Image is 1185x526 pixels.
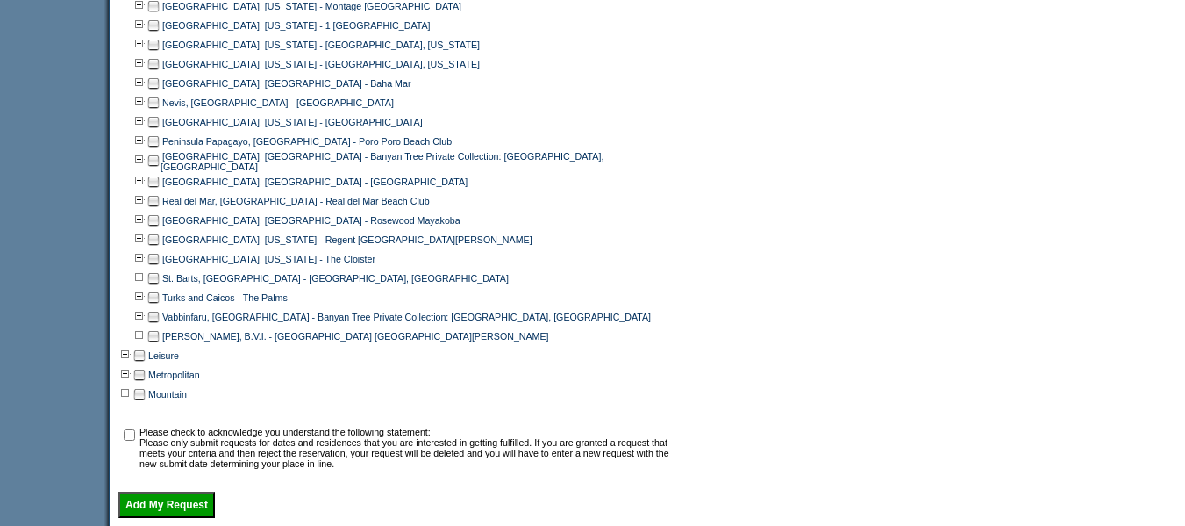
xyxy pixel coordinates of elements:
a: [GEOGRAPHIC_DATA], [US_STATE] - [GEOGRAPHIC_DATA] [162,117,423,127]
a: [GEOGRAPHIC_DATA], [US_STATE] - Montage [GEOGRAPHIC_DATA] [162,1,461,11]
a: [GEOGRAPHIC_DATA], [US_STATE] - Regent [GEOGRAPHIC_DATA][PERSON_NAME] [162,234,532,245]
a: Metropolitan [148,370,200,380]
a: Real del Mar, [GEOGRAPHIC_DATA] - Real del Mar Beach Club [162,196,430,206]
input: Add My Request [118,492,215,518]
a: Turks and Caicos - The Palms [162,292,288,303]
a: Vabbinfaru, [GEOGRAPHIC_DATA] - Banyan Tree Private Collection: [GEOGRAPHIC_DATA], [GEOGRAPHIC_DATA] [162,312,651,322]
a: St. Barts, [GEOGRAPHIC_DATA] - [GEOGRAPHIC_DATA], [GEOGRAPHIC_DATA] [162,273,509,284]
a: [GEOGRAPHIC_DATA], [US_STATE] - [GEOGRAPHIC_DATA], [US_STATE] [162,59,480,69]
a: [GEOGRAPHIC_DATA], [GEOGRAPHIC_DATA] - Rosewood Mayakoba [162,215,460,226]
a: Nevis, [GEOGRAPHIC_DATA] - [GEOGRAPHIC_DATA] [162,97,394,108]
a: [GEOGRAPHIC_DATA], [US_STATE] - 1 [GEOGRAPHIC_DATA] [162,20,431,31]
a: [GEOGRAPHIC_DATA], [GEOGRAPHIC_DATA] - Banyan Tree Private Collection: [GEOGRAPHIC_DATA], [GEOGRA... [161,151,603,172]
a: [GEOGRAPHIC_DATA], [GEOGRAPHIC_DATA] - [GEOGRAPHIC_DATA] [162,177,468,187]
a: [GEOGRAPHIC_DATA], [GEOGRAPHIC_DATA] - Baha Mar [162,78,410,89]
a: [PERSON_NAME], B.V.I. - [GEOGRAPHIC_DATA] [GEOGRAPHIC_DATA][PERSON_NAME] [162,331,549,342]
td: Please check to acknowledge you understand the following statement: Please only submit requests f... [139,427,674,469]
a: Leisure [148,350,179,361]
a: [GEOGRAPHIC_DATA], [US_STATE] - The Cloister [162,254,375,264]
a: [GEOGRAPHIC_DATA], [US_STATE] - [GEOGRAPHIC_DATA], [US_STATE] [162,40,480,50]
a: Mountain [148,389,187,400]
a: Peninsula Papagayo, [GEOGRAPHIC_DATA] - Poro Poro Beach Club [162,136,452,147]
